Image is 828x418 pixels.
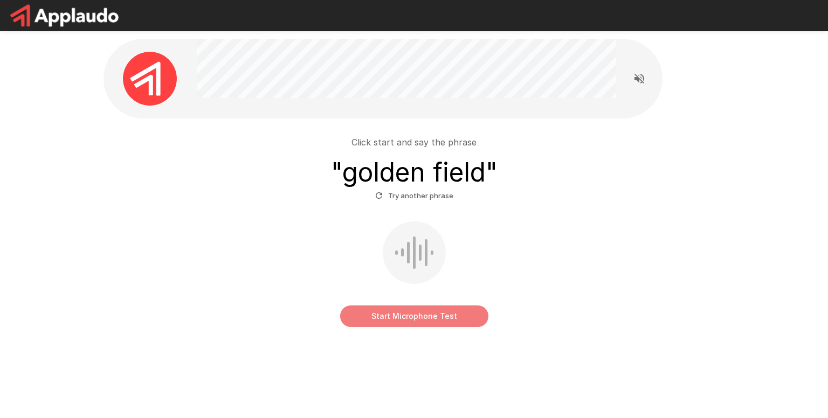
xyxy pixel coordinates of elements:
[629,68,650,89] button: Read questions aloud
[123,52,177,106] img: applaudo_avatar.png
[331,157,498,187] h3: " golden field "
[372,187,456,204] button: Try another phrase
[340,305,488,327] button: Start Microphone Test
[351,136,477,149] p: Click start and say the phrase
